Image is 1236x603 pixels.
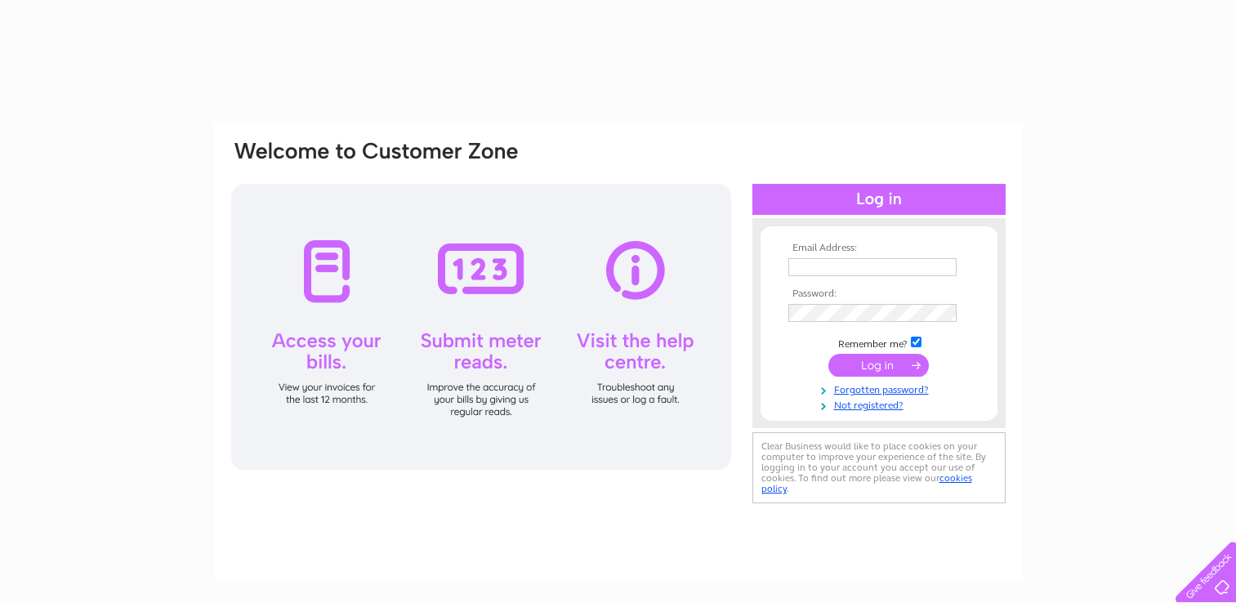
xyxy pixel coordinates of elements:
a: cookies policy [761,472,972,494]
a: Forgotten password? [788,381,974,396]
th: Password: [784,288,974,300]
th: Email Address: [784,243,974,254]
div: Clear Business would like to place cookies on your computer to improve your experience of the sit... [752,432,1006,503]
input: Submit [828,354,929,377]
a: Not registered? [788,396,974,412]
td: Remember me? [784,334,974,351]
